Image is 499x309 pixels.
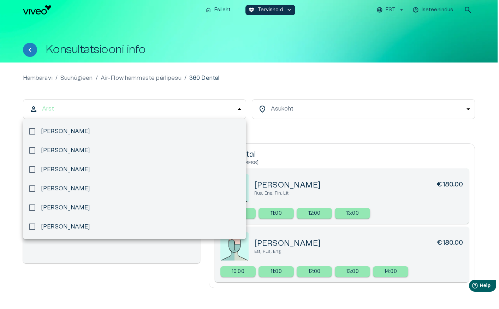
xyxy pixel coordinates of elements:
[444,277,499,297] iframe: Help widget launcher
[41,222,90,231] p: [PERSON_NAME]
[41,203,90,212] p: [PERSON_NAME]
[41,165,90,174] p: [PERSON_NAME]
[41,127,90,136] p: [PERSON_NAME]
[41,184,90,193] p: [PERSON_NAME]
[41,146,90,155] p: [PERSON_NAME]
